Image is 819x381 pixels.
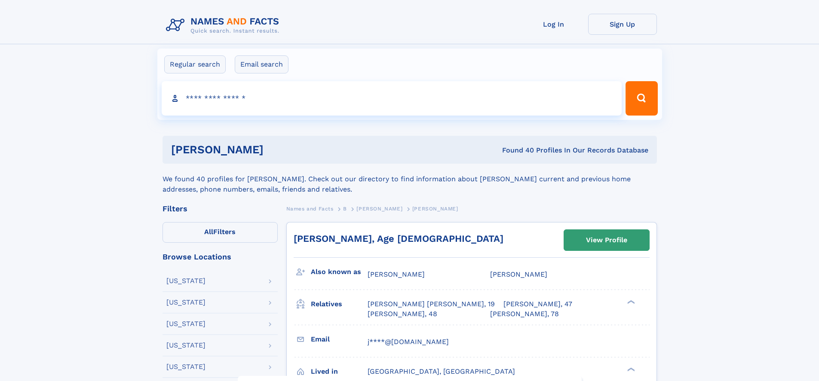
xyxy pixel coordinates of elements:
[166,342,206,349] div: [US_STATE]
[586,230,627,250] div: View Profile
[163,14,286,37] img: Logo Names and Facts
[412,206,458,212] span: [PERSON_NAME]
[311,332,368,347] h3: Email
[311,297,368,311] h3: Relatives
[356,203,402,214] a: [PERSON_NAME]
[163,164,657,195] div: We found 40 profiles for [PERSON_NAME]. Check out our directory to find information about [PERSON...
[311,364,368,379] h3: Lived in
[343,206,347,212] span: B
[164,55,226,73] label: Regular search
[163,205,278,213] div: Filters
[588,14,657,35] a: Sign Up
[166,320,206,327] div: [US_STATE]
[625,299,635,305] div: ❯
[166,277,206,284] div: [US_STATE]
[368,270,425,278] span: [PERSON_NAME]
[490,270,547,278] span: [PERSON_NAME]
[163,253,278,261] div: Browse Locations
[368,309,437,319] a: [PERSON_NAME], 48
[343,203,347,214] a: B
[162,81,622,116] input: search input
[368,367,515,375] span: [GEOGRAPHIC_DATA], [GEOGRAPHIC_DATA]
[166,363,206,370] div: [US_STATE]
[356,206,402,212] span: [PERSON_NAME]
[626,81,657,116] button: Search Button
[235,55,288,73] label: Email search
[163,222,278,243] label: Filters
[519,14,588,35] a: Log In
[490,309,559,319] a: [PERSON_NAME], 78
[311,265,368,279] h3: Also known as
[503,299,572,309] a: [PERSON_NAME], 47
[286,203,334,214] a: Names and Facts
[625,366,635,372] div: ❯
[368,299,495,309] a: [PERSON_NAME] [PERSON_NAME], 19
[204,228,213,236] span: All
[294,233,503,244] a: [PERSON_NAME], Age [DEMOGRAPHIC_DATA]
[166,299,206,306] div: [US_STATE]
[383,146,648,155] div: Found 40 Profiles In Our Records Database
[564,230,649,250] a: View Profile
[171,144,383,155] h1: [PERSON_NAME]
